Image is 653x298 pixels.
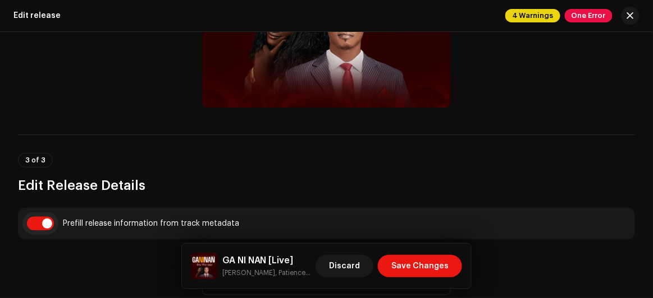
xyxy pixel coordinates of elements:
button: Discard [316,255,373,277]
span: Discard [329,255,360,277]
small: GA NI NAN [Live] [222,267,312,278]
h3: Edit Release Details [18,176,635,194]
h5: GA NI NAN [Live] [222,254,312,267]
button: Save Changes [378,255,462,277]
img: c5e6b2dd-d9be-4116-8ffb-5916bc84e909 [191,253,218,280]
div: Prefill release information from track metadata [63,219,239,228]
span: Save Changes [391,255,449,277]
